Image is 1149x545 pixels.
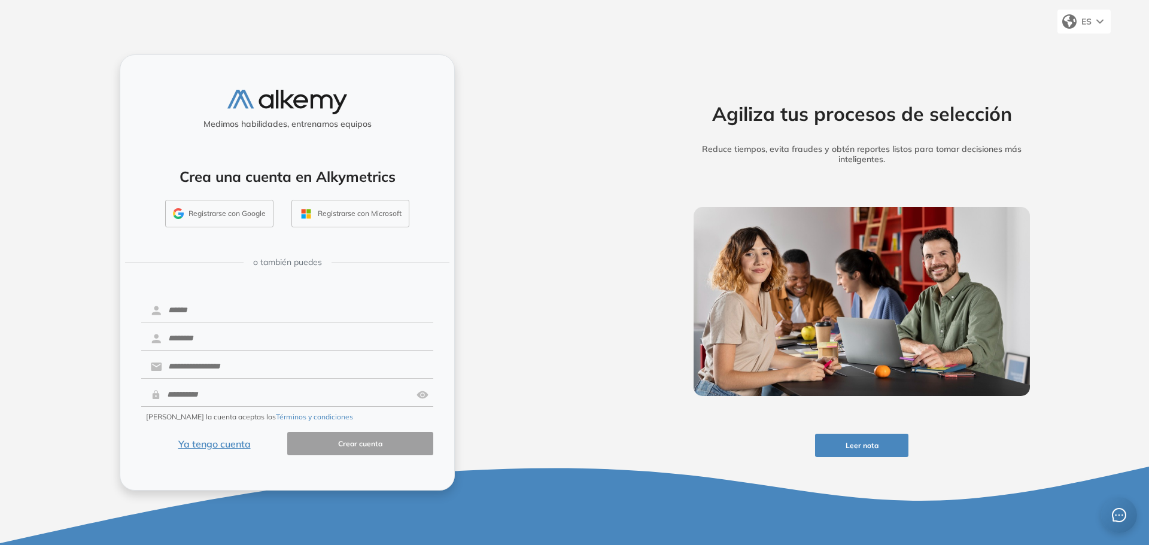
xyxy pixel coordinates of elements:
[291,200,409,227] button: Registrarse con Microsoft
[253,256,322,269] span: o también puedes
[136,168,439,185] h4: Crea una cuenta en Alkymetrics
[276,412,353,422] button: Términos y condiciones
[694,207,1030,396] img: img-more-info
[287,432,433,455] button: Crear cuenta
[125,119,449,129] h5: Medimos habilidades, entrenamos equipos
[815,434,908,457] button: Leer nota
[165,200,273,227] button: Registrarse con Google
[1062,14,1077,29] img: world
[675,102,1048,125] h2: Agiliza tus procesos de selección
[299,207,313,221] img: OUTLOOK_ICON
[1112,508,1126,522] span: message
[1081,16,1092,27] span: ES
[146,412,353,422] span: [PERSON_NAME] la cuenta aceptas los
[417,383,428,406] img: asd
[173,208,184,219] img: GMAIL_ICON
[141,432,287,455] button: Ya tengo cuenta
[227,90,347,114] img: logo-alkemy
[675,144,1048,165] h5: Reduce tiempos, evita fraudes y obtén reportes listos para tomar decisiones más inteligentes.
[1096,19,1104,24] img: arrow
